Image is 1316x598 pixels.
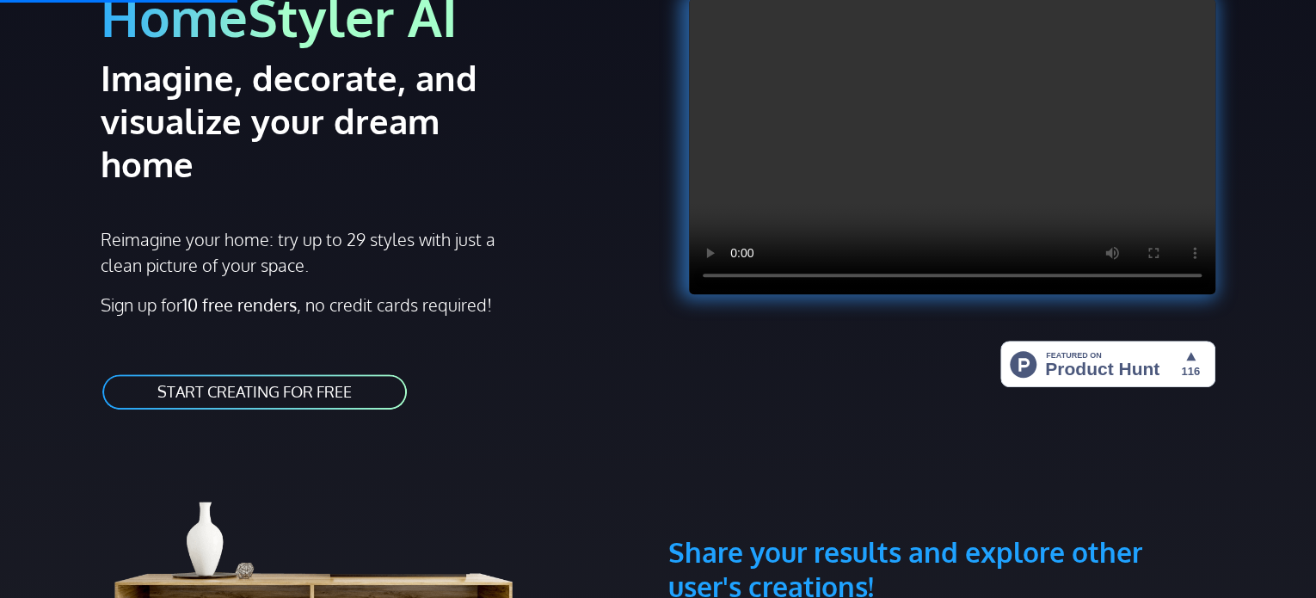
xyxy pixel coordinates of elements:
[101,292,648,317] p: Sign up for , no credit cards required!
[101,226,511,278] p: Reimagine your home: try up to 29 styles with just a clean picture of your space.
[101,56,538,185] h2: Imagine, decorate, and visualize your dream home
[182,293,297,316] strong: 10 free renders
[101,373,409,411] a: START CREATING FOR FREE
[1000,341,1215,387] img: HomeStyler AI - Interior Design Made Easy: One Click to Your Dream Home | Product Hunt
